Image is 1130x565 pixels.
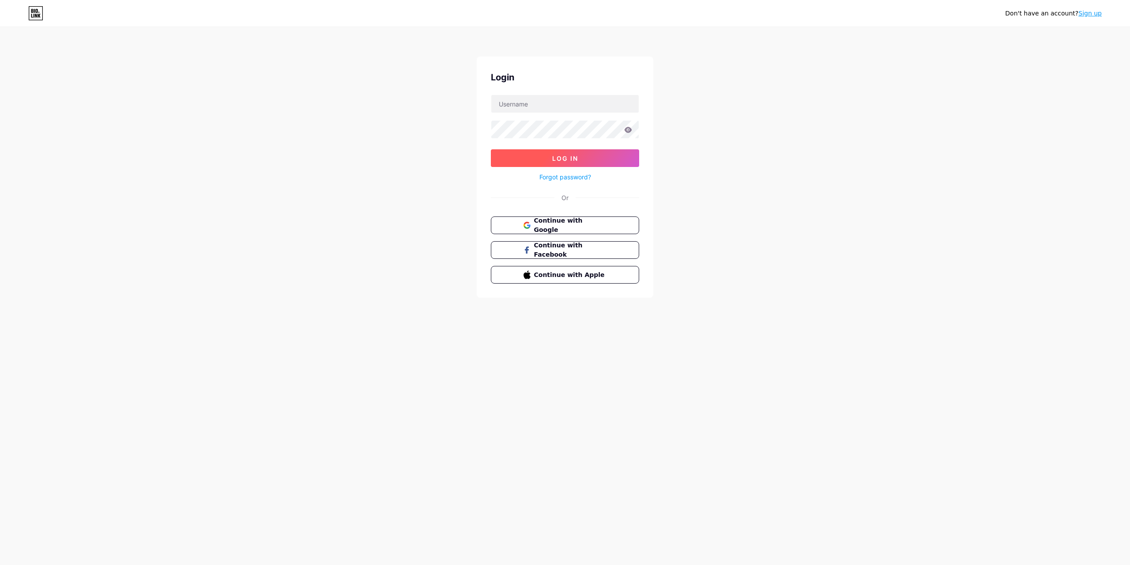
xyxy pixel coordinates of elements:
span: Continue with Google [534,216,607,235]
div: Or [561,193,569,202]
div: Don't have an account? [1005,9,1102,18]
a: Forgot password? [539,172,591,182]
span: Log In [552,155,578,162]
div: Login [491,71,639,84]
button: Continue with Facebook [491,241,639,259]
button: Continue with Google [491,216,639,234]
a: Sign up [1078,10,1102,17]
span: Continue with Facebook [534,241,607,259]
button: Continue with Apple [491,266,639,284]
button: Log In [491,149,639,167]
input: Username [491,95,639,113]
span: Continue with Apple [534,270,607,280]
